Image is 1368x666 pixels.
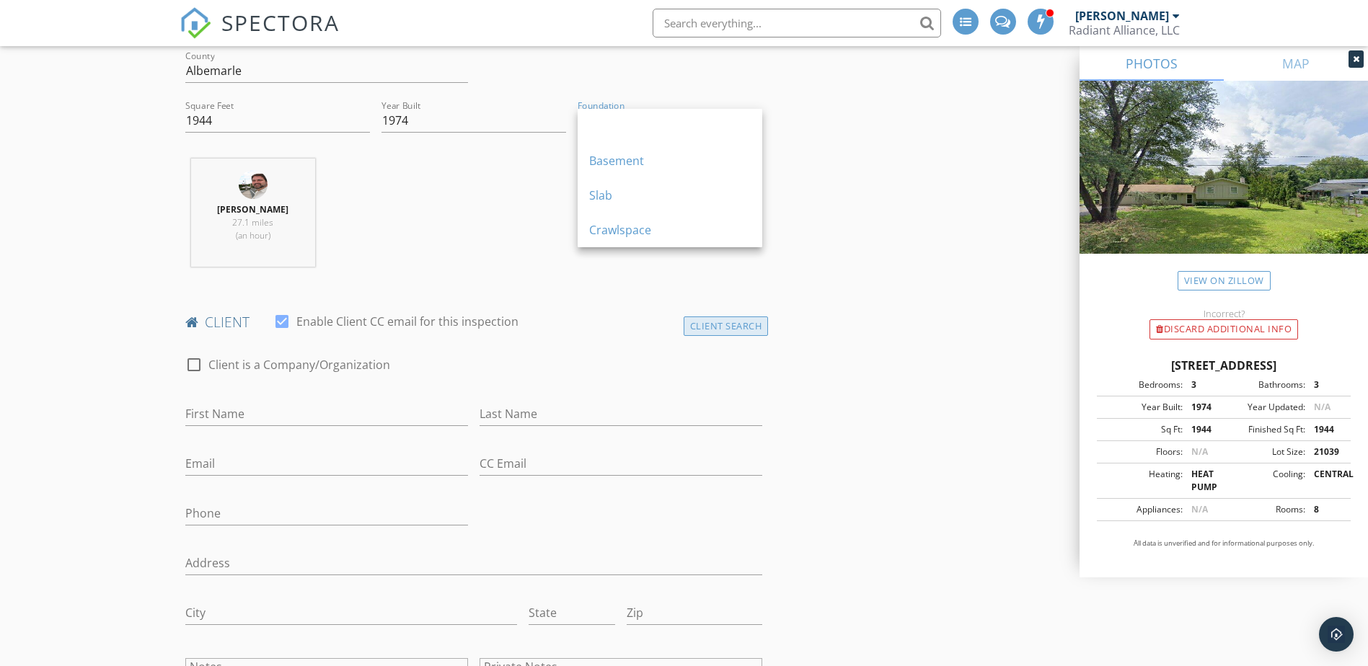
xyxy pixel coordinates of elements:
[1178,271,1271,290] a: View on Zillow
[1183,401,1224,414] div: 1974
[1305,445,1346,458] div: 21039
[1080,308,1368,319] div: Incorrect?
[1183,423,1224,436] div: 1944
[1314,401,1331,413] span: N/A
[1183,468,1224,494] div: HEAT PUMP
[221,7,340,37] span: SPECTORA
[236,229,270,241] span: (an hour)
[1080,81,1368,288] img: streetview
[1183,378,1224,391] div: 3
[653,9,941,37] input: Search everything...
[1224,401,1305,414] div: Year Updated:
[1069,23,1180,37] div: Radiant Alliance, LLC
[1149,319,1298,339] div: Discard Additional info
[1305,423,1346,436] div: 1944
[1224,468,1305,494] div: Cooling:
[589,152,751,169] div: Basement
[1191,445,1208,458] span: N/A
[1101,378,1183,391] div: Bedrooms:
[1224,503,1305,516] div: Rooms:
[684,316,769,336] div: Client Search
[1319,617,1354,652] div: Open Intercom Messenger
[217,203,288,216] strong: [PERSON_NAME]
[1305,378,1346,391] div: 3
[1224,445,1305,458] div: Lot Size:
[589,187,751,204] div: Slab
[1191,503,1208,515] span: N/A
[180,7,211,39] img: The Best Home Inspection Software - Spectora
[185,313,763,332] h4: client
[1097,538,1351,549] p: All data is unverified and for informational purposes only.
[232,216,273,228] span: 27.1 miles
[239,170,268,199] img: img_9481.jpg
[1101,401,1183,414] div: Year Built:
[1224,378,1305,391] div: Bathrooms:
[1101,503,1183,516] div: Appliances:
[1305,468,1346,494] div: CENTRAL
[1097,357,1351,374] div: [STREET_ADDRESS]
[1224,46,1368,81] a: MAP
[1080,46,1224,81] a: PHOTOS
[1101,423,1183,436] div: Sq Ft:
[1075,9,1169,23] div: [PERSON_NAME]
[1101,445,1183,458] div: Floors:
[1101,468,1183,494] div: Heating:
[296,314,518,329] label: Enable Client CC email for this inspection
[1224,423,1305,436] div: Finished Sq Ft:
[208,358,390,372] label: Client is a Company/Organization
[589,221,751,239] div: Crawlspace
[180,19,340,50] a: SPECTORA
[1305,503,1346,516] div: 8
